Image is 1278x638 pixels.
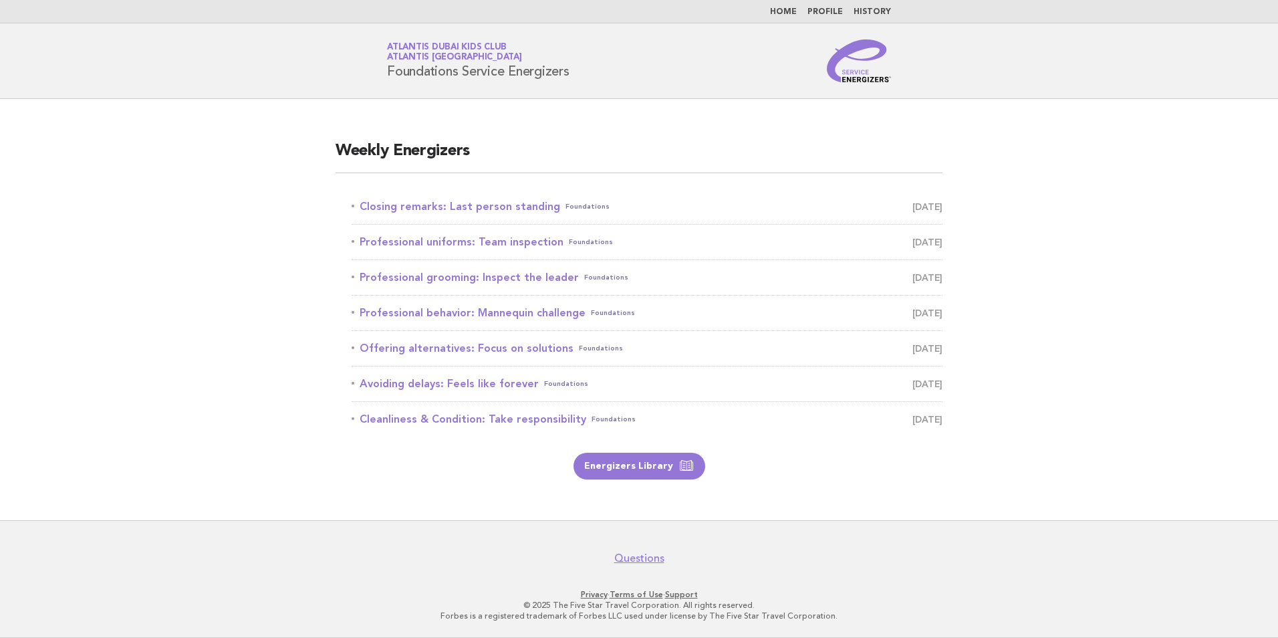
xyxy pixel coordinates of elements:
span: Foundations [544,375,588,393]
span: Foundations [592,410,636,429]
span: Foundations [584,268,628,287]
span: [DATE] [912,304,942,322]
a: Energizers Library [573,453,705,480]
span: [DATE] [912,233,942,251]
p: · · [230,589,1048,600]
a: Professional uniforms: Team inspectionFoundations [DATE] [352,233,942,251]
a: Offering alternatives: Focus on solutionsFoundations [DATE] [352,339,942,358]
span: [DATE] [912,197,942,216]
span: [DATE] [912,339,942,358]
a: Closing remarks: Last person standingFoundations [DATE] [352,197,942,216]
a: Cleanliness & Condition: Take responsibilityFoundations [DATE] [352,410,942,429]
a: History [854,8,891,16]
p: Forbes is a registered trademark of Forbes LLC used under license by The Five Star Travel Corpora... [230,611,1048,621]
h1: Foundations Service Energizers [387,43,569,78]
a: Questions [614,552,664,565]
a: Avoiding delays: Feels like foreverFoundations [DATE] [352,375,942,393]
a: Privacy [581,590,608,599]
span: [DATE] [912,268,942,287]
span: Foundations [569,233,613,251]
a: Profile [807,8,843,16]
img: Service Energizers [827,39,891,82]
span: [DATE] [912,410,942,429]
span: Foundations [579,339,623,358]
a: Terms of Use [610,590,663,599]
h2: Weekly Energizers [336,140,942,173]
a: Home [770,8,797,16]
span: Atlantis [GEOGRAPHIC_DATA] [387,54,522,62]
span: Foundations [591,304,635,322]
span: Foundations [565,197,610,216]
a: Support [665,590,698,599]
a: Professional behavior: Mannequin challengeFoundations [DATE] [352,304,942,322]
a: Professional grooming: Inspect the leaderFoundations [DATE] [352,268,942,287]
span: [DATE] [912,375,942,393]
p: © 2025 The Five Star Travel Corporation. All rights reserved. [230,600,1048,611]
a: Atlantis Dubai Kids ClubAtlantis [GEOGRAPHIC_DATA] [387,43,522,62]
